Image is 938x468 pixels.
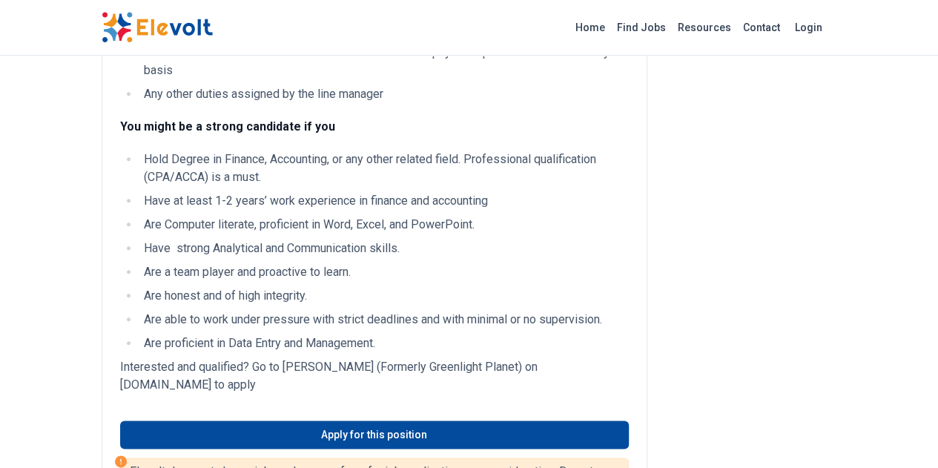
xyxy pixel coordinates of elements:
li: Are Computer literate, proficient in Word, Excel, and PowerPoint. [139,216,629,234]
p: Interested and qualified? Go to [PERSON_NAME] (Formerly Greenlight Planet) on [DOMAIN_NAME] to apply [120,358,629,394]
a: Find Jobs [611,16,672,39]
img: Elevolt [102,12,213,43]
li: Any other duties assigned by the line manager [139,85,629,103]
li: Have at least 1-2 years’ work experience in finance and accounting [139,192,629,210]
a: Apply for this position [120,421,629,449]
strong: You might be a strong candidate if you [120,119,335,134]
li: Are proficient in Data Entry and Management. [139,334,629,352]
li: Are able to work under pressure with strict deadlines and with minimal or no supervision. [139,311,629,329]
a: Resources [672,16,737,39]
li: Have strong Analytical and Communication skills. [139,240,629,257]
li: Are honest and of high integrity. [139,287,629,305]
a: Home [569,16,611,39]
li: Are a team player and proactive to learn. [139,263,629,281]
iframe: Chat Widget [864,397,938,468]
li: Hold Degree in Finance, Accounting, or any other related field. Professional qualification (CPA/A... [139,151,629,186]
a: Contact [737,16,786,39]
a: Login [786,13,831,42]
